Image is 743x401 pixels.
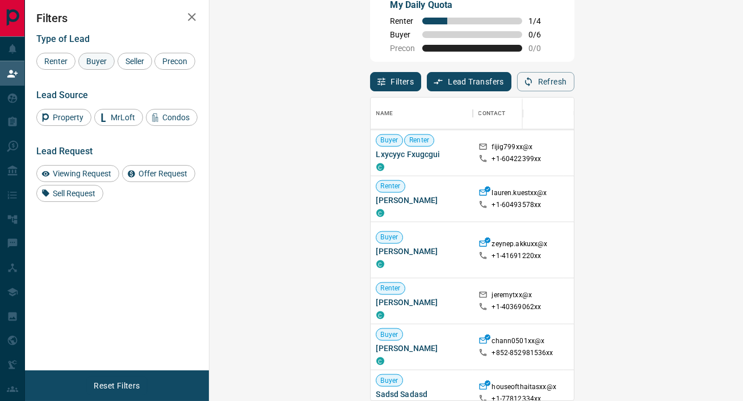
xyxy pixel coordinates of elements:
[376,233,403,242] span: Buyer
[391,16,415,26] span: Renter
[517,72,574,91] button: Refresh
[117,53,152,70] div: Seller
[49,169,115,178] span: Viewing Request
[405,136,434,145] span: Renter
[78,53,115,70] div: Buyer
[376,195,467,206] span: [PERSON_NAME]
[391,30,415,39] span: Buyer
[40,57,72,66] span: Renter
[36,53,75,70] div: Renter
[49,113,87,122] span: Property
[492,251,541,261] p: +1- 41691220xx
[492,336,545,348] p: chann0501xx@x
[492,154,541,164] p: +1- 60422399xx
[492,239,548,251] p: zeynep.akkuxx@x
[492,188,547,200] p: lauren.kuestxx@x
[492,348,553,358] p: +852- 852981536xx
[376,149,467,160] span: Lxycyyc Fxugcgui
[376,98,393,129] div: Name
[492,382,556,394] p: houseofthaitasxx@x
[473,98,564,129] div: Contact
[376,389,467,400] span: Sadsd Sadasd
[121,57,148,66] span: Seller
[376,209,384,217] div: condos.ca
[492,200,541,210] p: +1- 60493578xx
[391,44,415,53] span: Precon
[492,302,541,312] p: +1- 40369062xx
[36,185,103,202] div: Sell Request
[94,109,143,126] div: MrLoft
[146,109,198,126] div: Condos
[82,57,111,66] span: Buyer
[107,113,139,122] span: MrLoft
[36,109,91,126] div: Property
[427,72,511,91] button: Lead Transfers
[36,11,198,25] h2: Filters
[478,98,506,129] div: Contact
[36,146,93,157] span: Lead Request
[158,57,191,66] span: Precon
[376,357,384,365] div: condos.ca
[376,311,384,319] div: condos.ca
[122,165,195,182] div: Offer Request
[376,163,384,171] div: condos.ca
[154,53,195,70] div: Precon
[529,16,554,26] span: 1 / 4
[376,375,403,385] span: Buyer
[36,165,119,182] div: Viewing Request
[376,246,467,257] span: [PERSON_NAME]
[376,284,405,293] span: Renter
[370,72,422,91] button: Filters
[376,260,384,268] div: condos.ca
[158,113,194,122] span: Condos
[36,90,88,100] span: Lead Source
[376,181,405,191] span: Renter
[376,136,403,145] span: Buyer
[492,142,533,154] p: fijig799xx@x
[135,169,191,178] span: Offer Request
[36,33,90,44] span: Type of Lead
[371,98,473,129] div: Name
[86,376,147,395] button: Reset Filters
[529,30,554,39] span: 0 / 6
[492,290,532,302] p: jeremytxx@x
[376,343,467,354] span: [PERSON_NAME]
[376,330,403,339] span: Buyer
[49,189,99,198] span: Sell Request
[376,297,467,308] span: [PERSON_NAME]
[529,44,554,53] span: 0 / 0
